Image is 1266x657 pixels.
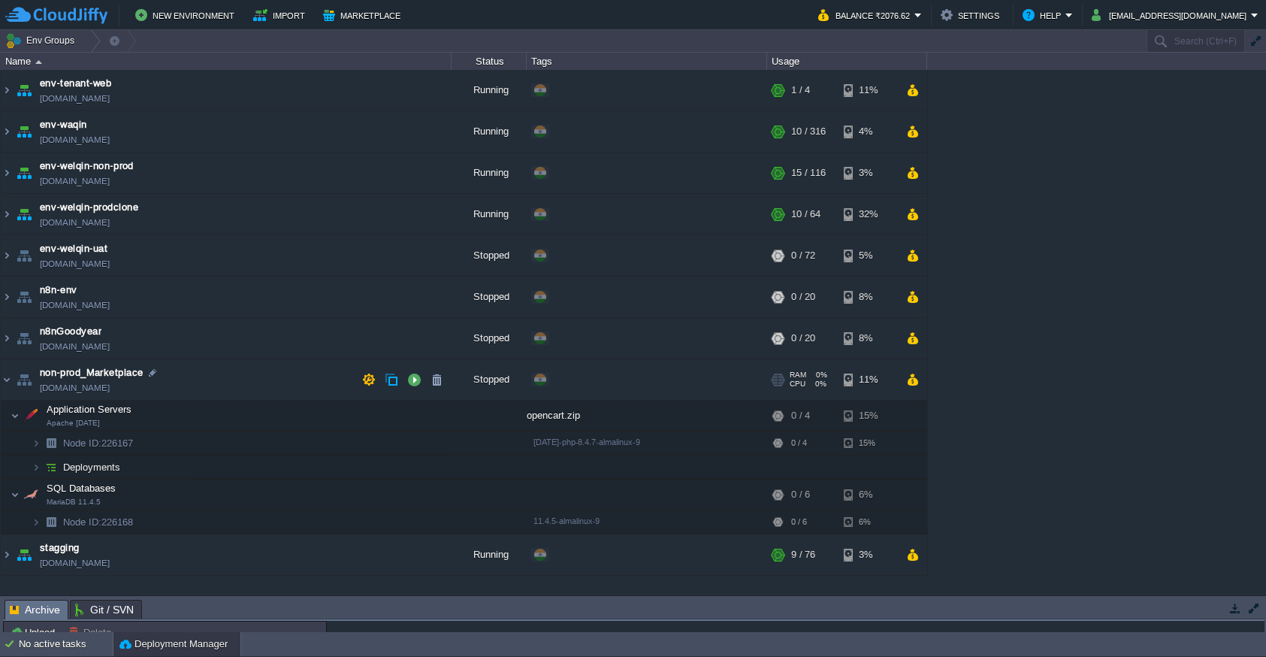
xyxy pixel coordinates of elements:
[47,419,100,428] span: Apache [DATE]
[14,318,35,359] img: AMDAwAAAACH5BAEAAAAALAAAAAABAAEAAAICRAEAOw==
[119,637,228,652] button: Deployment Manager
[2,53,451,70] div: Name
[62,437,135,450] span: 226167
[40,283,77,298] a: n8n-env
[45,482,118,495] span: SQL Databases
[40,556,110,571] a: [DOMAIN_NAME]
[40,256,110,271] a: [DOMAIN_NAME]
[40,380,110,395] a: [DOMAIN_NAME]
[791,70,810,111] div: 1 / 4
[47,498,101,507] span: MariaDB 11.4.5
[452,277,527,317] div: Stopped
[11,480,20,510] img: AMDAwAAAACH5BAEAAAAALAAAAAABAAEAAAICRAEAOw==
[14,235,35,276] img: AMDAwAAAACH5BAEAAAAALAAAAAABAAEAAAICRAEAOw==
[40,132,110,147] a: [DOMAIN_NAME]
[452,359,527,400] div: Stopped
[811,380,826,389] span: 0%
[10,625,59,639] button: Upload
[1,359,13,400] img: AMDAwAAAACH5BAEAAAAALAAAAAABAAEAAAICRAEAOw==
[844,318,893,359] div: 8%
[1,111,13,152] img: AMDAwAAAACH5BAEAAAAALAAAAAABAAEAAAICRAEAOw==
[40,298,110,313] a: [DOMAIN_NAME]
[10,601,60,619] span: Archive
[40,200,138,215] a: env-welqin-prodclone
[14,534,35,575] img: AMDAwAAAACH5BAEAAAAALAAAAAABAAEAAAICRAEAOw==
[844,401,893,431] div: 15%
[62,461,122,474] a: Deployments
[844,70,893,111] div: 11%
[1092,6,1251,24] button: [EMAIL_ADDRESS][DOMAIN_NAME]
[32,431,41,455] img: AMDAwAAAACH5BAEAAAAALAAAAAABAAEAAAICRAEAOw==
[40,241,107,256] span: env-welqin-uat
[527,401,767,431] div: opencart.zip
[62,516,135,528] a: Node ID:226168
[19,632,113,656] div: No active tasks
[844,235,893,276] div: 5%
[40,91,110,106] a: [DOMAIN_NAME]
[791,153,826,193] div: 15 / 116
[941,6,1004,24] button: Settings
[1,318,13,359] img: AMDAwAAAACH5BAEAAAAALAAAAAABAAEAAAICRAEAOw==
[40,324,101,339] a: n8nGoodyear
[35,60,42,64] img: AMDAwAAAACH5BAEAAAAALAAAAAABAAEAAAICRAEAOw==
[791,480,810,510] div: 0 / 6
[452,53,526,70] div: Status
[323,6,405,24] button: Marketplace
[40,117,87,132] a: env-waqin
[791,194,820,235] div: 10 / 64
[452,70,527,111] div: Running
[844,480,893,510] div: 6%
[253,6,310,24] button: Import
[14,359,35,400] img: AMDAwAAAACH5BAEAAAAALAAAAAABAAEAAAICRAEAOw==
[40,540,80,556] a: stagging
[1,235,13,276] img: AMDAwAAAACH5BAEAAAAALAAAAAABAAEAAAICRAEAOw==
[45,483,118,494] a: SQL DatabasesMariaDB 11.4.5
[768,53,926,70] div: Usage
[844,510,893,534] div: 6%
[844,534,893,575] div: 3%
[20,401,41,431] img: AMDAwAAAACH5BAEAAAAALAAAAAABAAEAAAICRAEAOw==
[40,159,134,174] a: env-welqin-non-prod
[533,516,600,525] span: 11.4.5-almalinux-9
[41,431,62,455] img: AMDAwAAAACH5BAEAAAAALAAAAAABAAEAAAICRAEAOw==
[527,53,766,70] div: Tags
[452,111,527,152] div: Running
[791,277,815,317] div: 0 / 20
[791,235,815,276] div: 0 / 72
[1,277,13,317] img: AMDAwAAAACH5BAEAAAAALAAAAAABAAEAAAICRAEAOw==
[791,534,815,575] div: 9 / 76
[452,534,527,575] div: Running
[5,30,80,51] button: Env Groups
[41,456,62,479] img: AMDAwAAAACH5BAEAAAAALAAAAAABAAEAAAICRAEAOw==
[40,365,144,380] a: non-prod_Marketplace
[11,401,20,431] img: AMDAwAAAACH5BAEAAAAALAAAAAABAAEAAAICRAEAOw==
[20,480,41,510] img: AMDAwAAAACH5BAEAAAAALAAAAAABAAEAAAICRAEAOw==
[790,380,805,389] span: CPU
[14,277,35,317] img: AMDAwAAAACH5BAEAAAAALAAAAAABAAEAAAICRAEAOw==
[844,153,893,193] div: 3%
[63,516,101,528] span: Node ID:
[1203,597,1251,642] iframe: chat widget
[844,111,893,152] div: 4%
[844,194,893,235] div: 32%
[790,371,806,380] span: RAM
[40,76,111,91] a: env-tenant-web
[40,339,110,354] a: [DOMAIN_NAME]
[40,174,110,189] a: [DOMAIN_NAME]
[818,6,914,24] button: Balance ₹2076.62
[791,401,810,431] div: 0 / 4
[63,437,101,449] span: Node ID:
[45,403,134,416] span: Application Servers
[14,194,35,235] img: AMDAwAAAACH5BAEAAAAALAAAAAABAAEAAAICRAEAOw==
[5,6,107,25] img: CloudJiffy
[32,456,41,479] img: AMDAwAAAACH5BAEAAAAALAAAAAABAAEAAAICRAEAOw==
[452,194,527,235] div: Running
